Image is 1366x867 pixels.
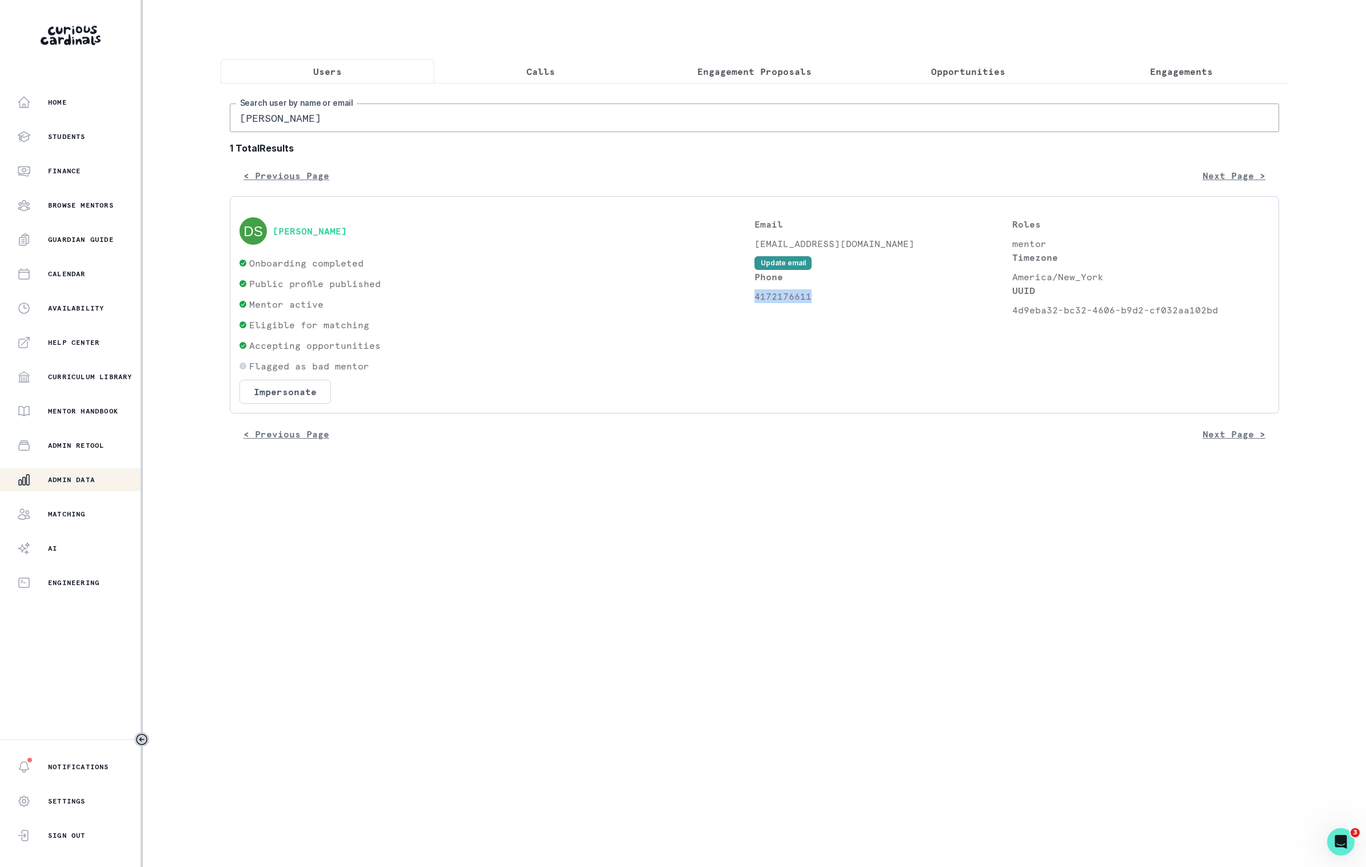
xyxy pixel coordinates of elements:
[1012,237,1270,250] p: mentor
[754,256,812,270] button: Update email
[239,380,331,404] button: Impersonate
[48,132,86,141] p: Students
[48,201,114,210] p: Browse Mentors
[249,318,369,332] p: Eligible for matching
[1012,250,1270,264] p: Timezone
[48,166,81,176] p: Finance
[134,732,149,747] button: Toggle sidebar
[1351,828,1360,837] span: 3
[1012,217,1270,231] p: Roles
[249,256,364,270] p: Onboarding completed
[48,338,99,347] p: Help Center
[1327,828,1355,856] iframe: Intercom live chat
[48,269,86,279] p: Calendar
[754,237,1012,250] p: [EMAIL_ADDRESS][DOMAIN_NAME]
[754,270,1012,284] p: Phone
[230,423,343,446] button: < Previous Page
[754,289,1012,303] p: 4172176611
[48,407,118,416] p: Mentor Handbook
[48,98,67,107] p: Home
[1150,65,1213,78] p: Engagements
[249,359,369,373] p: Flagged as bad mentor
[1012,270,1270,284] p: America/New_York
[230,141,1279,155] b: 1 Total Results
[48,372,133,381] p: Curriculum Library
[249,297,323,311] p: Mentor active
[48,578,99,587] p: Engineering
[249,277,381,291] p: Public profile published
[48,475,95,484] p: Admin Data
[239,217,267,245] img: svg
[48,797,86,806] p: Settings
[48,510,86,519] p: Matching
[313,65,342,78] p: Users
[526,65,555,78] p: Calls
[273,225,347,237] button: [PERSON_NAME]
[41,26,101,45] img: Curious Cardinals Logo
[48,441,104,450] p: Admin Retool
[48,831,86,840] p: Sign Out
[249,339,381,352] p: Accepting opportunities
[48,235,114,244] p: Guardian Guide
[697,65,812,78] p: Engagement Proposals
[48,762,109,771] p: Notifications
[1012,303,1270,317] p: 4d9eba32-bc32-4606-b9d2-cf032aa102bd
[931,65,1005,78] p: Opportunities
[1012,284,1270,297] p: UUID
[1189,164,1279,187] button: Next Page >
[1189,423,1279,446] button: Next Page >
[48,544,57,553] p: AI
[48,304,104,313] p: Availability
[754,217,1012,231] p: Email
[230,164,343,187] button: < Previous Page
